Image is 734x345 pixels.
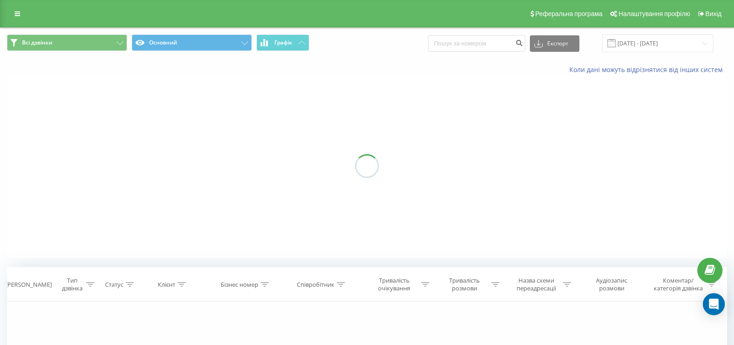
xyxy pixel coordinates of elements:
div: Open Intercom Messenger [703,293,725,315]
div: Статус [105,281,123,289]
span: Реферальна програма [535,10,603,17]
div: Аудіозапис розмови [583,277,640,292]
input: Пошук за номером [428,35,525,52]
span: Всі дзвінки [22,39,52,46]
div: Тип дзвінка [60,277,84,292]
button: Експорт [530,35,579,52]
a: Коли дані можуть відрізнятися вiд інших систем [569,65,727,74]
div: Тривалість очікування [370,277,419,292]
span: Налаштування профілю [618,10,690,17]
button: Основний [132,34,252,51]
div: Клієнт [158,281,175,289]
span: Графік [274,39,292,46]
button: Всі дзвінки [7,34,127,51]
div: [PERSON_NAME] [6,281,52,289]
div: Коментар/категорія дзвінка [651,277,705,292]
button: Графік [256,34,309,51]
div: Назва схеми переадресації [512,277,561,292]
span: Вихід [706,10,722,17]
div: Тривалість розмови [440,277,489,292]
div: Співробітник [297,281,334,289]
div: Бізнес номер [221,281,258,289]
